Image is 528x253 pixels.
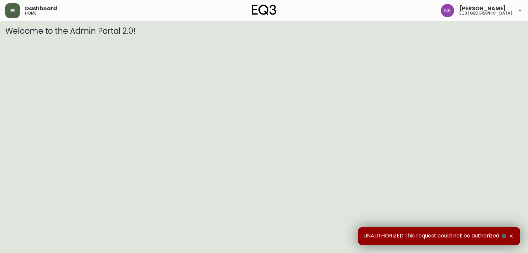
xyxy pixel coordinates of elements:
[25,6,57,11] span: Dashboard
[441,4,454,17] img: 2185be282f521b9306f6429905cb08b1
[5,26,523,36] h3: Welcome to the Admin Portal 2.0!
[25,11,36,15] h5: home
[459,11,512,15] h5: eq3 [GEOGRAPHIC_DATA]
[363,232,508,240] span: UNAUTHORIZED:This request could not be authorized.
[252,5,276,15] img: logo
[459,6,506,11] span: [PERSON_NAME]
